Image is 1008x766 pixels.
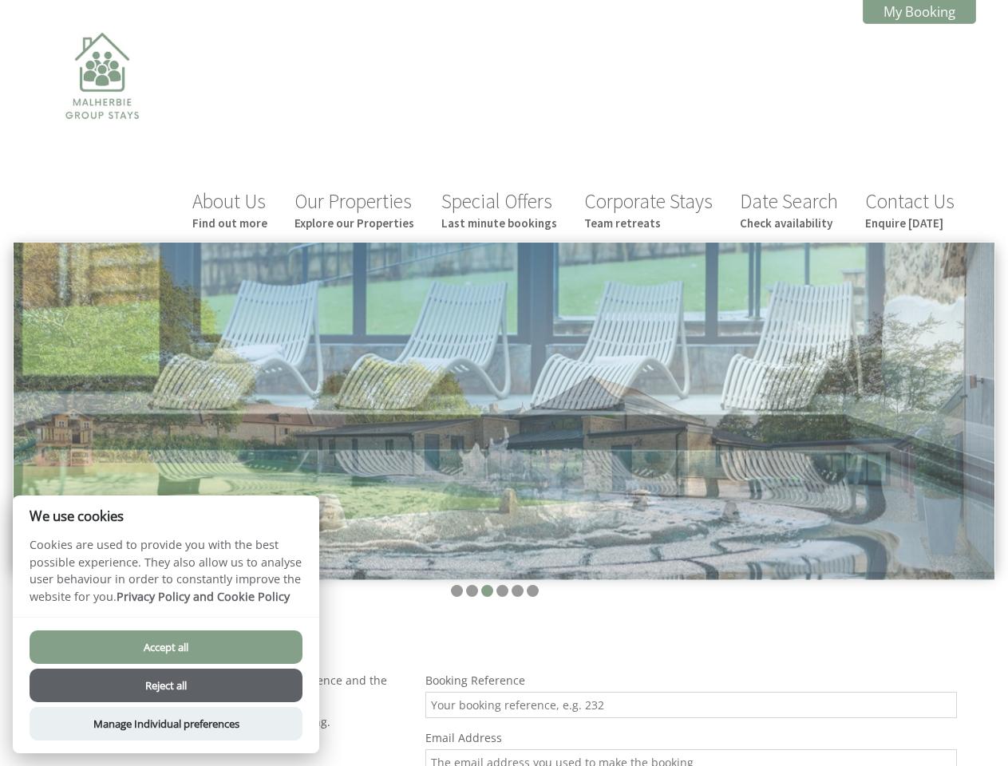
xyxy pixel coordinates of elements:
small: Check availability [740,215,838,231]
label: Booking Reference [425,673,957,688]
a: Our PropertiesExplore our Properties [294,188,414,231]
a: Privacy Policy and Cookie Policy [117,589,290,604]
small: Find out more [192,215,267,231]
input: Your booking reference, e.g. 232 [425,692,957,718]
a: Contact UsEnquire [DATE] [865,188,955,231]
small: Team retreats [584,215,713,231]
h1: View Booking [32,627,957,657]
h2: We use cookies [13,508,319,523]
small: Enquire [DATE] [865,215,955,231]
a: Date SearchCheck availability [740,188,838,231]
button: Manage Individual preferences [30,707,302,740]
p: Cookies are used to provide you with the best possible experience. They also allow us to analyse ... [13,536,319,617]
img: Malherbie Group Stays [22,22,182,182]
a: Corporate StaysTeam retreats [584,188,713,231]
a: About UsFind out more [192,188,267,231]
a: Special OffersLast minute bookings [441,188,557,231]
small: Explore our Properties [294,215,414,231]
label: Email Address [425,730,957,745]
button: Reject all [30,669,302,702]
small: Last minute bookings [441,215,557,231]
button: Accept all [30,630,302,664]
